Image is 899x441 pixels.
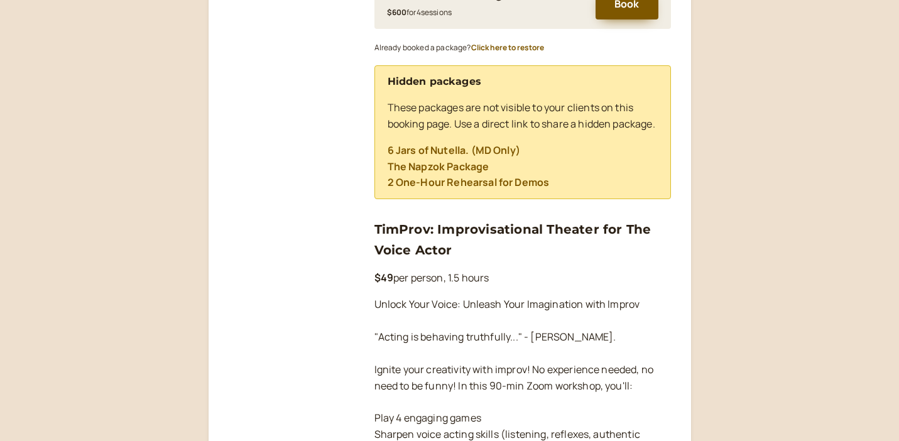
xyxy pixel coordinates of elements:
[388,160,489,173] a: The Napzok Package
[387,7,407,18] b: $600
[388,73,658,90] h4: Hidden packages
[388,175,550,189] a: 2 One-Hour Rehearsal for Demos
[387,7,452,18] small: for 4 session s
[374,42,544,53] small: Already booked a package?
[374,271,393,285] b: $49
[471,43,544,52] button: Click here to restore
[388,100,658,133] p: These packages are not visible to your clients on this booking page. Use a direct link to share a...
[374,222,651,257] a: TimProv: Improvisational Theater for The Voice Actor
[388,143,520,157] a: 6 Jars of Nutella. (MD Only)
[374,270,671,286] p: per person, 1.5 hours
